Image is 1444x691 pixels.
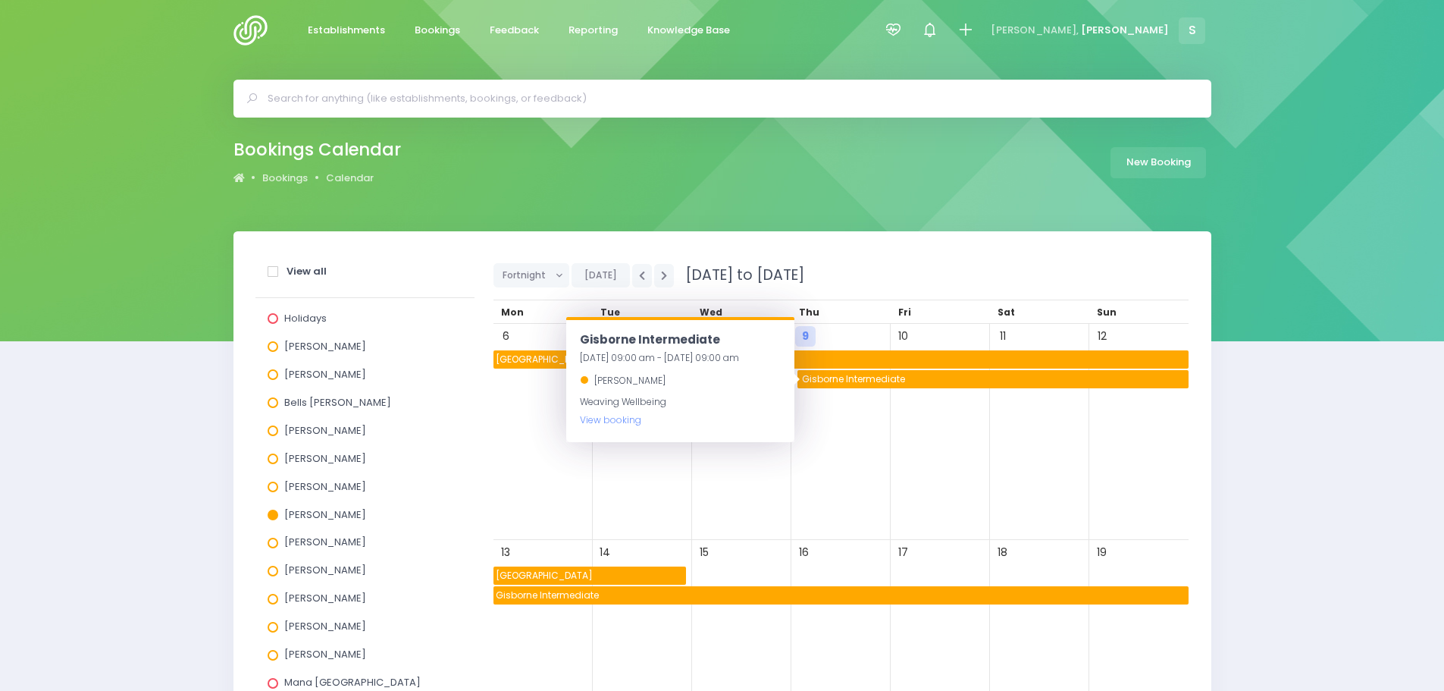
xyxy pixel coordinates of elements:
span: Reporting [569,23,618,38]
span: Makauri School [493,350,1189,369]
span: Feedback [490,23,539,38]
span: [PERSON_NAME] [284,479,366,494]
span: [PERSON_NAME] [284,423,366,438]
a: Calendar [326,171,374,186]
span: [PERSON_NAME], [991,23,1079,38]
span: 10 [893,326,913,347]
a: Bookings [262,171,308,186]
span: 18 [992,542,1013,563]
span: Makauri School [493,567,686,585]
span: Sat [998,306,1015,319]
span: Wed [700,306,722,319]
strong: View all [287,264,327,278]
button: [DATE] [572,263,630,287]
span: Fri [898,306,911,319]
img: Logo [233,15,277,46]
span: [PERSON_NAME] [284,367,366,382]
span: Fortnight [503,264,550,287]
span: 13 [496,542,516,563]
span: 12 [1092,326,1112,347]
span: [PERSON_NAME] [284,535,366,549]
button: Fortnight [493,263,570,287]
span: [PERSON_NAME] [284,451,366,466]
span: 17 [893,542,913,563]
span: 16 [794,542,814,563]
div: [DATE] 09:00 am - [DATE] 09:00 am [580,349,781,367]
a: New Booking [1110,147,1206,178]
span: [DATE] to [DATE] [676,265,804,285]
span: Gisborne Intermediate [580,331,720,347]
span: [PERSON_NAME] [1081,23,1169,38]
a: View booking [580,413,641,426]
span: Weaving Wellbeing [580,395,666,426]
h2: Bookings Calendar [233,140,401,160]
span: 14 [595,542,616,563]
span: [PERSON_NAME] [284,563,366,577]
span: Establishments [308,23,385,38]
span: Gisborne Intermediate [800,370,1189,388]
span: Knowledge Base [647,23,730,38]
input: Search for anything (like establishments, bookings, or feedback) [268,87,1190,110]
a: Feedback [478,16,552,46]
span: [PERSON_NAME] [284,647,366,661]
span: [PERSON_NAME] [284,619,366,633]
span: Bells [PERSON_NAME] [284,395,391,410]
a: Reporting [556,16,631,46]
span: S [1179,17,1205,44]
span: [PERSON_NAME] [284,591,366,605]
span: [PERSON_NAME] [594,374,666,387]
span: 6 [496,326,516,347]
span: Gisborne Intermediate [493,586,1189,605]
span: [PERSON_NAME] [284,507,366,522]
span: Bookings [415,23,460,38]
a: Establishments [296,16,398,46]
span: Sun [1097,306,1117,319]
span: Tue [600,306,620,319]
a: Knowledge Base [635,16,743,46]
span: Holidays [284,311,327,325]
span: 15 [694,542,715,563]
span: Mon [501,306,524,319]
span: [PERSON_NAME] [284,339,366,353]
span: 11 [992,326,1013,347]
a: Bookings [403,16,473,46]
span: Mana [GEOGRAPHIC_DATA] [284,675,421,689]
span: 19 [1092,542,1112,563]
span: 9 [795,326,816,347]
span: Thu [799,306,819,319]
